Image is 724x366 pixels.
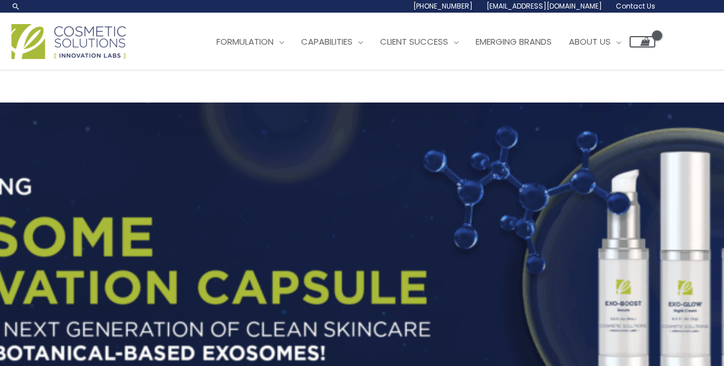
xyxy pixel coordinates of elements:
span: Client Success [380,36,448,48]
a: Emerging Brands [467,25,560,59]
a: About Us [560,25,630,59]
span: [PHONE_NUMBER] [413,1,473,11]
nav: Site Navigation [199,25,655,59]
span: About Us [569,36,611,48]
a: Client Success [371,25,467,59]
span: Capabilities [301,36,353,48]
span: Emerging Brands [476,36,552,48]
span: Formulation [216,36,274,48]
a: Search icon link [11,2,21,11]
a: Capabilities [292,25,371,59]
span: [EMAIL_ADDRESS][DOMAIN_NAME] [486,1,602,11]
a: Formulation [208,25,292,59]
a: View Shopping Cart, empty [630,36,655,48]
span: Contact Us [616,1,655,11]
img: Cosmetic Solutions Logo [11,24,126,59]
